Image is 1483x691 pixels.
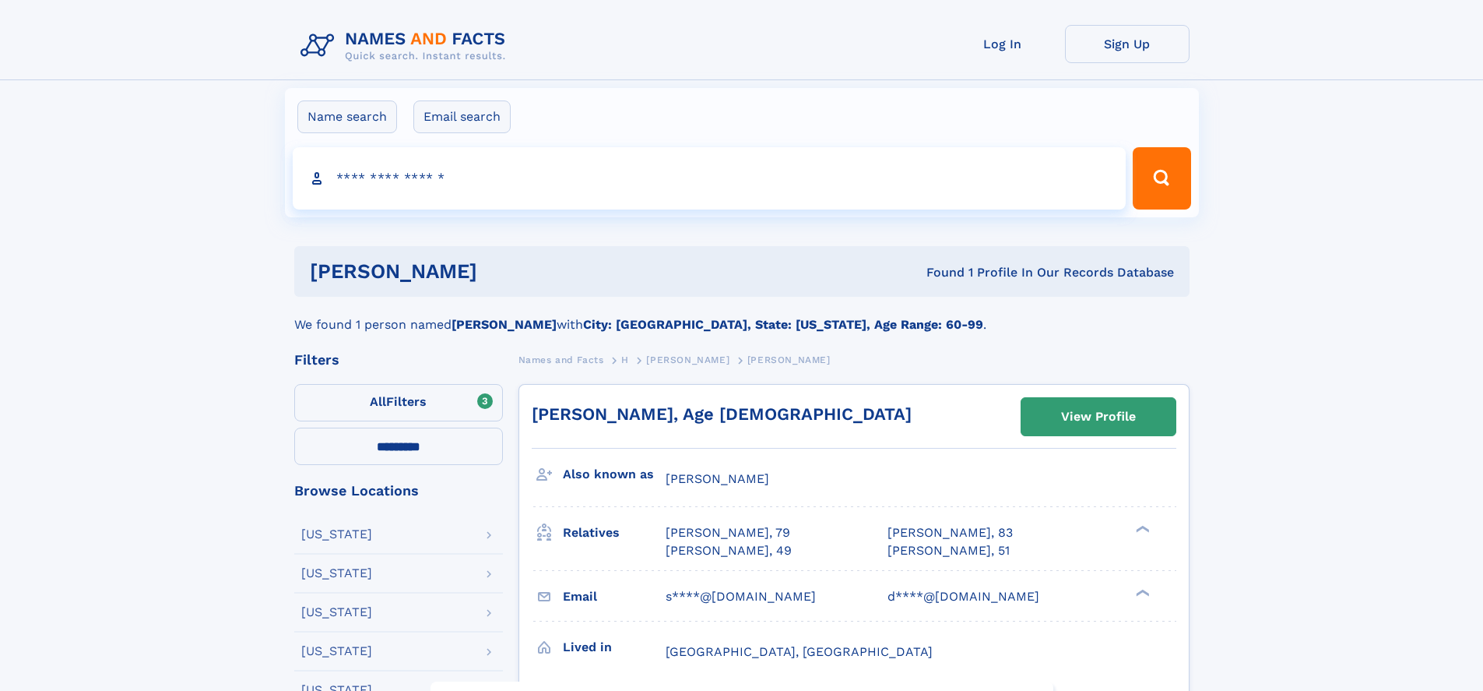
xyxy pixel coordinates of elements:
span: All [370,394,386,409]
a: Log In [940,25,1065,63]
a: Sign Up [1065,25,1190,63]
a: View Profile [1021,398,1176,435]
div: [US_STATE] [301,606,372,619]
button: Search Button [1133,147,1190,210]
span: [PERSON_NAME] [747,354,831,365]
a: [PERSON_NAME], 51 [887,542,1010,559]
label: Email search [413,100,511,133]
span: H [621,354,629,365]
h3: Also known as [563,461,666,488]
h3: Email [563,583,666,610]
a: Names and Facts [518,350,604,369]
span: [GEOGRAPHIC_DATA], [GEOGRAPHIC_DATA] [666,644,933,659]
a: H [621,350,629,369]
img: Logo Names and Facts [294,25,518,67]
div: Filters [294,353,503,367]
div: Found 1 Profile In Our Records Database [701,264,1174,281]
div: Browse Locations [294,484,503,498]
div: View Profile [1061,399,1136,435]
div: [US_STATE] [301,528,372,541]
a: [PERSON_NAME], 83 [887,524,1013,541]
a: [PERSON_NAME], 49 [666,542,792,559]
div: [US_STATE] [301,645,372,658]
div: ❯ [1132,524,1151,534]
h3: Lived in [563,634,666,661]
div: [US_STATE] [301,567,372,580]
label: Filters [294,384,503,421]
h1: [PERSON_NAME] [310,262,702,281]
label: Name search [297,100,397,133]
h3: Relatives [563,520,666,546]
a: [PERSON_NAME], Age [DEMOGRAPHIC_DATA] [532,404,912,424]
b: City: [GEOGRAPHIC_DATA], State: [US_STATE], Age Range: 60-99 [583,317,983,332]
a: [PERSON_NAME], 79 [666,524,790,541]
div: ❯ [1132,587,1151,598]
span: [PERSON_NAME] [646,354,729,365]
div: We found 1 person named with . [294,297,1190,334]
span: [PERSON_NAME] [666,471,769,486]
b: [PERSON_NAME] [452,317,557,332]
input: search input [293,147,1126,210]
a: [PERSON_NAME] [646,350,729,369]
